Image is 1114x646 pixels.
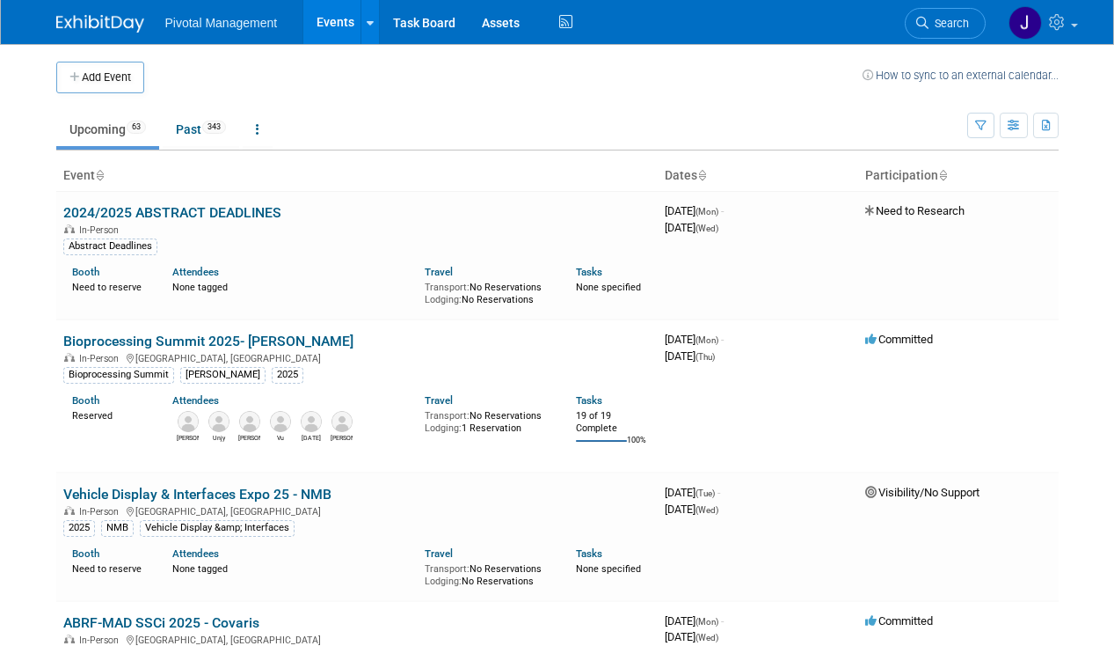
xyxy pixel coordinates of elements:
[172,394,219,407] a: Attendees
[425,394,453,407] a: Travel
[576,266,602,278] a: Tasks
[72,407,147,422] div: Reserved
[140,520,295,536] div: Vehicle Display &amp; Interfaces
[165,16,278,30] span: Pivotal Management
[63,204,281,221] a: 2024/2025 ABSTRACT DEADLINES
[95,168,104,182] a: Sort by Event Name
[56,161,658,191] th: Event
[163,113,239,146] a: Past343
[202,121,226,134] span: 343
[63,486,331,503] a: Vehicle Display & Interfaces Expo 25 - NMB
[72,547,99,560] a: Booth
[938,168,947,182] a: Sort by Participation Type
[576,410,651,434] div: 19 of 19 Complete
[717,486,720,499] span: -
[79,353,124,364] span: In-Person
[665,349,715,363] span: [DATE]
[301,411,322,432] img: Raja Srinivas
[63,632,651,646] div: [GEOGRAPHIC_DATA], [GEOGRAPHIC_DATA]
[425,576,462,587] span: Lodging:
[56,113,159,146] a: Upcoming63
[208,432,229,443] div: Unjy Park
[63,333,353,349] a: Bioprocessing Summit 2025- [PERSON_NAME]
[64,506,75,515] img: In-Person Event
[627,436,646,459] td: 100%
[695,352,715,362] span: (Thu)
[64,635,75,643] img: In-Person Event
[63,503,651,518] div: [GEOGRAPHIC_DATA], [GEOGRAPHIC_DATA]
[180,367,266,383] div: [PERSON_NAME]
[1008,6,1042,40] img: Jessica Gatton
[576,282,641,293] span: None specified
[665,486,720,499] span: [DATE]
[331,432,353,443] div: Kevin LeShane
[695,633,718,642] span: (Wed)
[172,560,411,576] div: None tagged
[721,614,724,628] span: -
[665,503,718,516] span: [DATE]
[269,432,291,443] div: Vu Nguyen
[425,278,550,305] div: No Reservations No Reservations
[695,617,718,627] span: (Mon)
[905,8,986,39] a: Search
[858,161,1059,191] th: Participation
[172,547,219,560] a: Attendees
[72,266,99,278] a: Booth
[425,266,453,278] a: Travel
[272,367,303,383] div: 2025
[928,17,969,30] span: Search
[331,411,353,432] img: Kevin LeShane
[178,411,199,432] img: Omar El-Ghouch
[865,333,933,346] span: Committed
[63,614,259,631] a: ABRF-MAD SSCi 2025 - Covaris
[695,335,718,345] span: (Mon)
[576,547,602,560] a: Tasks
[64,224,75,233] img: In-Person Event
[695,505,718,515] span: (Wed)
[425,294,462,305] span: Lodging:
[425,410,470,422] span: Transport:
[576,394,602,407] a: Tasks
[665,221,718,234] span: [DATE]
[425,563,470,575] span: Transport:
[208,411,229,432] img: Unjy Park
[63,239,157,254] div: Abstract Deadlines
[425,282,470,293] span: Transport:
[697,168,706,182] a: Sort by Start Date
[863,69,1059,82] a: How to sync to an external calendar...
[63,367,174,383] div: Bioprocessing Summit
[425,560,550,587] div: No Reservations No Reservations
[425,422,462,434] span: Lodging:
[79,506,124,518] span: In-Person
[172,278,411,294] div: None tagged
[238,432,260,443] div: Traci Haddock
[665,204,724,217] span: [DATE]
[79,635,124,646] span: In-Person
[72,278,147,294] div: Need to reserve
[172,266,219,278] a: Attendees
[721,204,724,217] span: -
[425,547,453,560] a: Travel
[425,407,550,434] div: No Reservations 1 Reservation
[239,411,260,432] img: Traci Haddock
[64,353,75,362] img: In-Person Event
[865,614,933,628] span: Committed
[695,207,718,217] span: (Mon)
[56,62,144,93] button: Add Event
[865,204,965,217] span: Need to Research
[177,432,199,443] div: Omar El-Ghouch
[695,224,718,233] span: (Wed)
[865,486,979,499] span: Visibility/No Support
[63,350,651,364] div: [GEOGRAPHIC_DATA], [GEOGRAPHIC_DATA]
[665,630,718,643] span: [DATE]
[665,614,724,628] span: [DATE]
[72,560,147,576] div: Need to reserve
[658,161,858,191] th: Dates
[63,520,95,536] div: 2025
[127,121,146,134] span: 63
[56,15,144,33] img: ExhibitDay
[576,563,641,575] span: None specified
[72,394,99,407] a: Booth
[665,333,724,346] span: [DATE]
[101,520,134,536] div: NMB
